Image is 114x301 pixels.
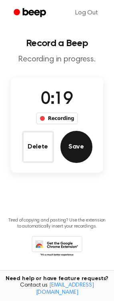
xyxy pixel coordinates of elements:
[67,3,106,22] a: Log Out
[6,39,108,48] h1: Record a Beep
[41,91,73,108] span: 0:19
[60,131,92,163] button: Save Audio Record
[36,283,94,295] a: [EMAIL_ADDRESS][DOMAIN_NAME]
[6,55,108,65] p: Recording in progress.
[6,218,108,230] p: Tired of copying and pasting? Use the extension to automatically insert your recordings.
[22,131,54,163] button: Delete Audio Record
[8,5,53,21] a: Beep
[36,112,78,124] div: Recording
[5,282,109,296] span: Contact us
